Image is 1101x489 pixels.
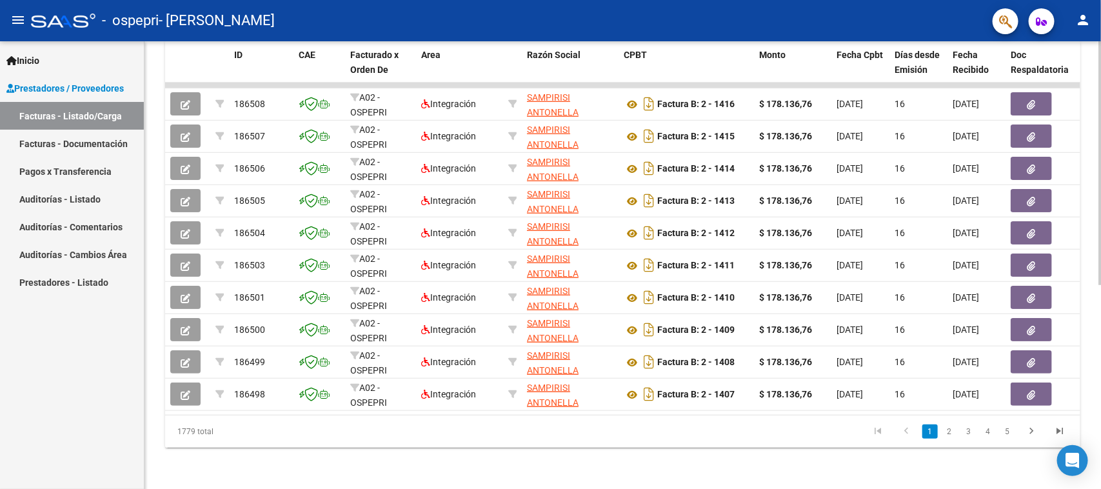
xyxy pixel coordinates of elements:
[953,163,979,174] span: [DATE]
[759,131,812,141] strong: $ 178.136,76
[234,228,265,238] span: 186504
[350,383,387,408] span: A02 - OSPEPRI
[1075,12,1091,28] mat-icon: person
[527,90,613,117] div: 27358862883
[959,421,978,443] li: page 3
[978,421,998,443] li: page 4
[895,163,905,174] span: 16
[421,50,441,60] span: Area
[953,195,979,206] span: [DATE]
[527,381,613,408] div: 27358862883
[293,41,345,98] datatable-header-cell: CAE
[421,389,476,399] span: Integración
[234,50,243,60] span: ID
[234,131,265,141] span: 186507
[234,260,265,270] span: 186503
[350,318,387,343] span: A02 - OSPEPRI
[837,260,863,270] span: [DATE]
[421,228,476,238] span: Integración
[759,228,812,238] strong: $ 178.136,76
[657,164,735,174] strong: Factura B: 2 - 1414
[837,389,863,399] span: [DATE]
[837,228,863,238] span: [DATE]
[234,324,265,335] span: 186500
[640,158,657,179] i: Descargar documento
[754,41,831,98] datatable-header-cell: Monto
[837,324,863,335] span: [DATE]
[619,41,754,98] datatable-header-cell: CPBT
[350,221,387,246] span: A02 - OSPEPRI
[527,350,579,375] span: SAMPIRISI ANTONELLA
[527,155,613,182] div: 27358862883
[889,41,947,98] datatable-header-cell: Días desde Emisión
[657,228,735,239] strong: Factura B: 2 - 1412
[759,163,812,174] strong: $ 178.136,76
[229,41,293,98] datatable-header-cell: ID
[837,131,863,141] span: [DATE]
[421,195,476,206] span: Integración
[953,389,979,399] span: [DATE]
[657,357,735,368] strong: Factura B: 2 - 1408
[759,99,812,109] strong: $ 178.136,76
[1011,50,1069,75] span: Doc Respaldatoria
[350,254,387,279] span: A02 - OSPEPRI
[234,163,265,174] span: 186506
[234,292,265,303] span: 186501
[10,12,26,28] mat-icon: menu
[640,190,657,211] i: Descargar documento
[421,131,476,141] span: Integración
[6,54,39,68] span: Inicio
[421,260,476,270] span: Integración
[6,81,124,95] span: Prestadores / Proveedores
[866,424,890,439] a: go to first page
[421,99,476,109] span: Integración
[527,92,579,117] span: SAMPIRISI ANTONELLA
[759,50,786,60] span: Monto
[895,260,905,270] span: 16
[1019,424,1044,439] a: go to next page
[640,126,657,146] i: Descargar documento
[527,348,613,375] div: 27358862883
[165,415,346,448] div: 1779 total
[831,41,889,98] datatable-header-cell: Fecha Cpbt
[894,424,918,439] a: go to previous page
[350,125,387,150] span: A02 - OSPEPRI
[961,424,977,439] a: 3
[953,99,979,109] span: [DATE]
[640,352,657,372] i: Descargar documento
[640,319,657,340] i: Descargar documento
[234,99,265,109] span: 186508
[421,163,476,174] span: Integración
[527,318,579,343] span: SAMPIRISI ANTONELLA
[942,424,957,439] a: 2
[527,284,613,311] div: 27358862883
[350,92,387,117] span: A02 - OSPEPRI
[895,50,940,75] span: Días desde Emisión
[953,292,979,303] span: [DATE]
[527,189,579,214] span: SAMPIRISI ANTONELLA
[759,357,812,367] strong: $ 178.136,76
[895,389,905,399] span: 16
[527,125,579,150] span: SAMPIRISI ANTONELLA
[998,421,1017,443] li: page 5
[527,221,579,246] span: SAMPIRISI ANTONELLA
[980,424,996,439] a: 4
[953,357,979,367] span: [DATE]
[895,228,905,238] span: 16
[953,228,979,238] span: [DATE]
[421,324,476,335] span: Integración
[837,99,863,109] span: [DATE]
[759,389,812,399] strong: $ 178.136,76
[421,292,476,303] span: Integración
[947,41,1006,98] datatable-header-cell: Fecha Recibido
[350,286,387,311] span: A02 - OSPEPRI
[350,189,387,214] span: A02 - OSPEPRI
[527,157,579,182] span: SAMPIRISI ANTONELLA
[837,292,863,303] span: [DATE]
[527,50,580,60] span: Razón Social
[527,383,579,408] span: SAMPIRISI ANTONELLA
[640,94,657,114] i: Descargar documento
[527,286,579,311] span: SAMPIRISI ANTONELLA
[102,6,159,35] span: - ospepri
[657,293,735,303] strong: Factura B: 2 - 1410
